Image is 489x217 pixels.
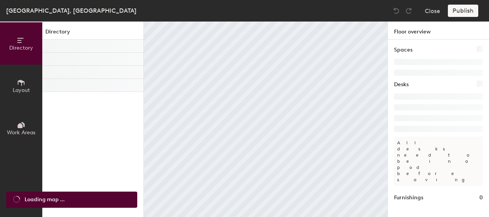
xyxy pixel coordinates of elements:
[394,80,409,89] h1: Desks
[405,7,412,15] img: Redo
[7,129,35,136] span: Work Areas
[25,195,65,204] span: Loading map ...
[388,22,489,40] h1: Floor overview
[42,28,143,40] h1: Directory
[394,46,412,54] h1: Spaces
[393,7,400,15] img: Undo
[394,137,483,186] p: All desks need to be in a pod before saving
[394,194,423,202] h1: Furnishings
[144,22,388,217] canvas: Map
[9,45,33,51] span: Directory
[425,5,440,17] button: Close
[479,194,483,202] h1: 0
[13,87,30,93] span: Layout
[6,6,136,15] div: [GEOGRAPHIC_DATA], [GEOGRAPHIC_DATA]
